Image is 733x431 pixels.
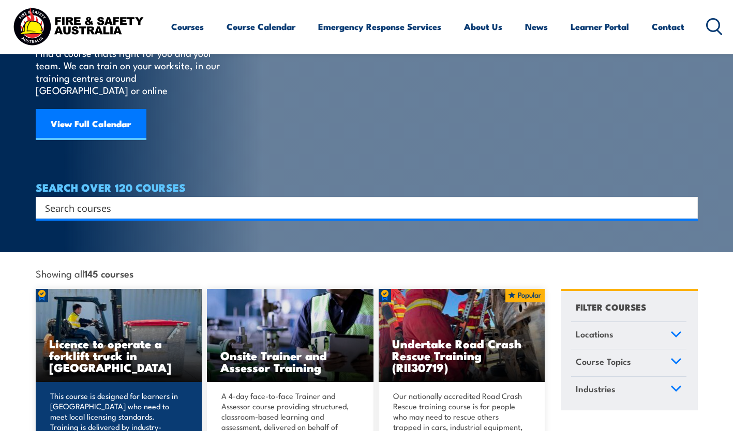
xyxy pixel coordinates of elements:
[525,13,548,40] a: News
[392,337,532,373] h3: Undertake Road Crash Rescue Training (RII30719)
[652,13,684,40] a: Contact
[36,289,202,382] a: Licence to operate a forklift truck in [GEOGRAPHIC_DATA]
[220,349,360,373] h3: Onsite Trainer and Assessor Training
[464,13,502,40] a: About Us
[571,349,686,376] a: Course Topics
[576,355,631,368] span: Course Topics
[36,109,146,140] a: View Full Calendar
[576,300,646,314] h4: FILTER COURSES
[171,13,204,40] a: Courses
[45,200,675,215] input: Search input
[207,289,373,382] a: Onsite Trainer and Assessor Training
[49,337,189,373] h3: Licence to operate a forklift truck in [GEOGRAPHIC_DATA]
[680,201,694,215] button: Search magnifier button
[379,289,545,382] img: Road Crash Rescue Training
[207,289,373,382] img: Safety For Leaders
[571,13,629,40] a: Learner Portal
[36,268,133,279] span: Showing all
[36,289,202,382] img: Licence to operate a forklift truck Training
[36,181,698,193] h4: SEARCH OVER 120 COURSES
[36,47,225,96] p: Find a course thats right for you and your team. We can train on your worksite, in our training c...
[84,266,133,280] strong: 145 courses
[576,327,614,341] span: Locations
[571,377,686,404] a: Industries
[318,13,441,40] a: Emergency Response Services
[47,201,677,215] form: Search form
[571,322,686,349] a: Locations
[379,289,545,382] a: Undertake Road Crash Rescue Training (RII30719)
[576,382,616,396] span: Industries
[227,13,295,40] a: Course Calendar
